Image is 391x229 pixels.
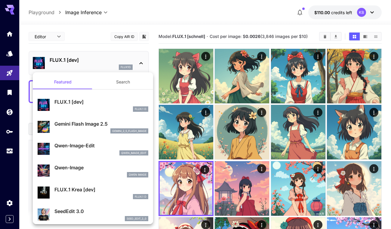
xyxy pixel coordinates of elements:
[93,75,153,89] button: Search
[54,98,148,105] p: FLUX.1 [dev]
[54,164,148,171] p: Qwen-Image
[38,96,148,114] div: FLUX.1 [dev]FLUX.1 D
[54,142,148,149] p: Qwen-Image-Edit
[38,118,148,136] div: Gemini Flash Image 2.5gemini_2_5_flash_image
[38,205,148,224] div: SeedEdit 3.0seed_edit_3_0
[54,186,148,193] p: FLUX.1 Krea [dev]
[127,217,146,221] p: seed_edit_3_0
[112,129,146,133] p: gemini_2_5_flash_image
[54,120,148,127] p: Gemini Flash Image 2.5
[121,151,146,155] p: qwen_image_edit
[129,173,146,177] p: Qwen Image
[54,208,148,215] p: SeedEdit 3.0
[135,107,146,111] p: FLUX.1 D
[38,140,148,158] div: Qwen-Image-Editqwen_image_edit
[33,75,93,89] button: Featured
[38,162,148,180] div: Qwen-ImageQwen Image
[38,184,148,202] div: FLUX.1 Krea [dev]FLUX.1 D
[135,195,146,199] p: FLUX.1 D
